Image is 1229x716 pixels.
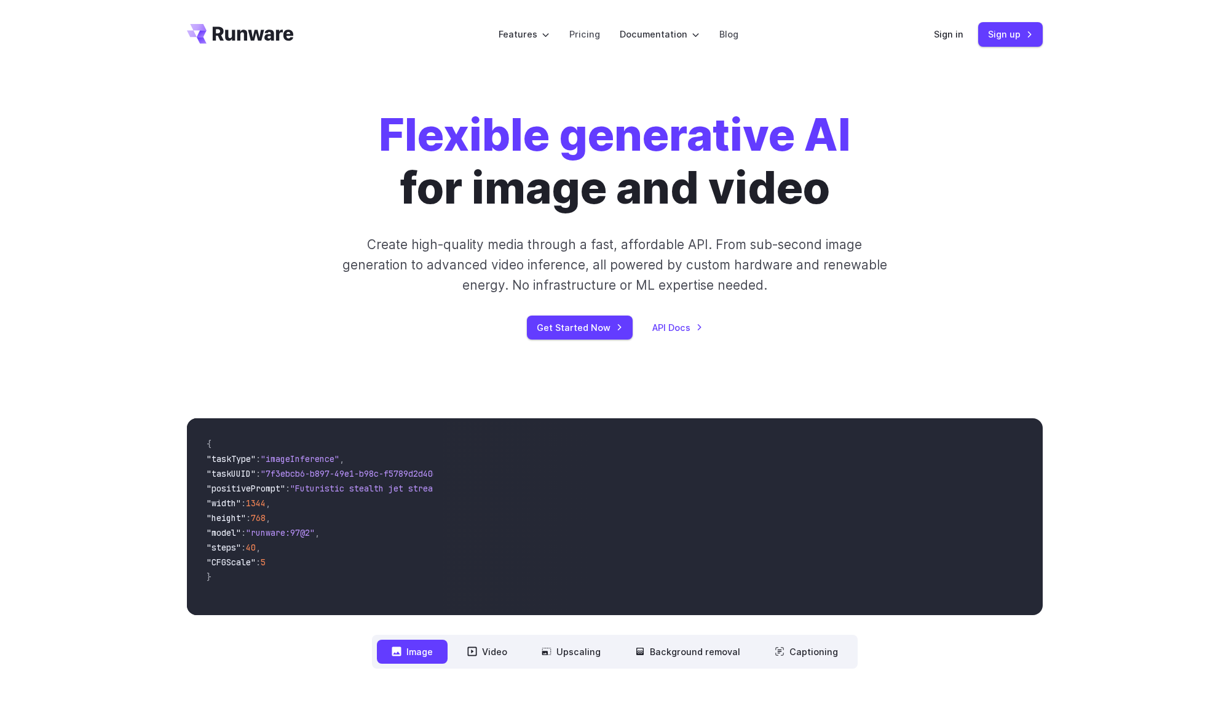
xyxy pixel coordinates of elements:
[620,27,700,41] label: Documentation
[246,498,266,509] span: 1344
[207,439,211,450] span: {
[569,27,600,41] a: Pricing
[241,527,246,538] span: :
[719,27,738,41] a: Blog
[261,557,266,568] span: 5
[251,512,266,523] span: 768
[207,542,241,553] span: "steps"
[256,453,261,464] span: :
[452,640,522,664] button: Video
[377,640,448,664] button: Image
[978,22,1043,46] a: Sign up
[246,527,315,538] span: "runware:97@2"
[187,24,294,44] a: Go to /
[207,512,246,523] span: "height"
[241,498,246,509] span: :
[339,453,344,464] span: ,
[527,640,615,664] button: Upscaling
[379,108,851,161] strong: Flexible generative AI
[241,542,246,553] span: :
[207,557,256,568] span: "CFGScale"
[207,483,285,494] span: "positivePrompt"
[207,527,241,538] span: "model"
[934,27,963,41] a: Sign in
[266,498,271,509] span: ,
[266,512,271,523] span: ,
[315,527,320,538] span: ,
[290,483,738,494] span: "Futuristic stealth jet streaking through a neon-lit cityscape with glowing purple exhaust"
[652,320,703,335] a: API Docs
[285,483,290,494] span: :
[256,557,261,568] span: :
[207,498,241,509] span: "width"
[760,640,853,664] button: Captioning
[246,542,256,553] span: 40
[261,453,339,464] span: "imageInference"
[379,108,851,215] h1: for image and video
[246,512,251,523] span: :
[499,27,550,41] label: Features
[207,453,256,464] span: "taskType"
[256,468,261,479] span: :
[207,468,256,479] span: "taskUUID"
[207,571,211,583] span: }
[261,468,448,479] span: "7f3ebcb6-b897-49e1-b98c-f5789d2d40d7"
[256,542,261,553] span: ,
[620,640,755,664] button: Background removal
[527,316,633,340] a: Get Started Now
[341,234,888,296] p: Create high-quality media through a fast, affordable API. From sub-second image generation to adv...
